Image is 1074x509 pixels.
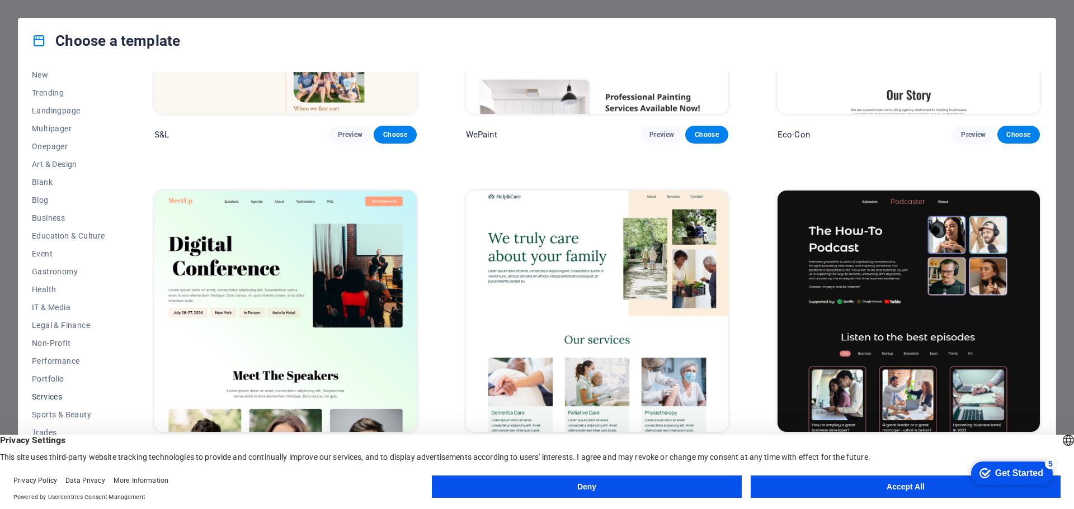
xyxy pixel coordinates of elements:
button: Trades [32,424,105,441]
span: Event [32,249,105,258]
span: Blank [32,178,105,187]
span: Sports & Beauty [32,410,105,419]
span: Gastronomy [32,267,105,276]
button: Preview [640,126,683,144]
span: Performance [32,356,105,365]
button: Choose [997,126,1040,144]
p: Eco-Con [778,129,810,140]
button: Legal & Finance [32,316,105,334]
button: Health [32,280,105,298]
button: Gastronomy [32,263,105,280]
button: Sports & Beauty [32,406,105,424]
button: Blog [32,191,105,209]
span: Landingpage [32,106,105,115]
button: Preview [952,126,995,144]
span: Preview [338,130,362,139]
span: Choose [383,130,407,139]
span: Choose [1006,130,1031,139]
span: Blog [32,196,105,204]
span: Legal & Finance [32,321,105,330]
button: Art & Design [32,155,105,173]
div: Get Started [33,12,81,22]
span: Trending [32,88,105,97]
span: New [32,70,105,79]
button: Choose [374,126,416,144]
span: Art & Design [32,160,105,169]
span: Choose [694,130,719,139]
h4: Choose a template [32,32,180,50]
button: Non-Profit [32,334,105,352]
span: Education & Culture [32,231,105,240]
span: IT & Media [32,303,105,312]
button: Blank [32,173,105,191]
button: Landingpage [32,102,105,120]
span: Health [32,285,105,294]
span: Portfolio [32,374,105,383]
img: Help & Care [466,191,728,432]
button: Services [32,388,105,406]
span: Services [32,392,105,401]
button: New [32,66,105,84]
button: Business [32,209,105,227]
span: Multipager [32,124,105,133]
button: Choose [685,126,728,144]
button: Education & Culture [32,227,105,245]
div: 5 [83,2,94,13]
span: Onepager [32,142,105,151]
button: Event [32,245,105,263]
span: Preview [649,130,674,139]
span: Trades [32,428,105,437]
button: Portfolio [32,370,105,388]
button: Onepager [32,137,105,155]
img: MeetUp [154,191,417,432]
button: Performance [32,352,105,370]
button: Trending [32,84,105,102]
p: WePaint [466,129,497,140]
span: Non-Profit [32,339,105,348]
img: Podcaster [778,191,1040,432]
span: Business [32,213,105,222]
span: Preview [961,130,986,139]
p: S&L [154,129,169,140]
button: Preview [329,126,371,144]
button: Multipager [32,120,105,137]
button: IT & Media [32,298,105,316]
div: Get Started 5 items remaining, 0% complete [9,6,91,29]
